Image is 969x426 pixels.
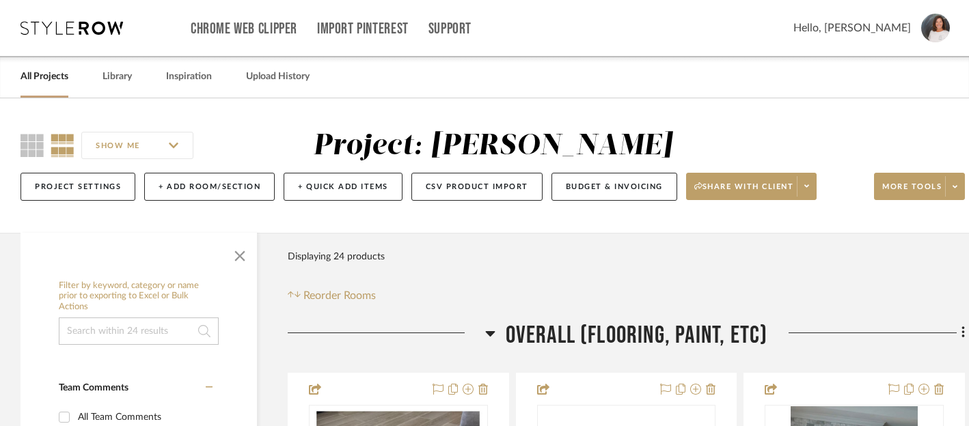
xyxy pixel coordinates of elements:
button: + Quick Add Items [284,173,402,201]
img: avatar [921,14,950,42]
button: Close [226,240,254,267]
a: Chrome Web Clipper [191,23,297,35]
button: More tools [874,173,965,200]
span: Reorder Rooms [303,287,376,304]
a: Inspiration [166,68,212,86]
button: Share with client [686,173,817,200]
span: Share with client [694,182,794,202]
span: More tools [882,182,942,202]
a: Upload History [246,68,310,86]
span: Overall (flooring, paint, etc) [506,321,768,350]
a: Library [103,68,132,86]
div: Displaying 24 products [288,243,385,270]
button: Reorder Rooms [288,287,376,304]
button: CSV Product Import [411,173,543,201]
button: Budget & Invoicing [551,173,677,201]
h6: Filter by keyword, category or name prior to exporting to Excel or Bulk Actions [59,281,219,313]
button: + Add Room/Section [144,173,275,201]
span: Team Comments [59,383,128,393]
a: Import Pinterest [317,23,409,35]
button: Project Settings [21,173,135,201]
a: Support [428,23,472,35]
span: Hello, [PERSON_NAME] [793,20,911,36]
div: Project: [PERSON_NAME] [313,132,672,160]
input: Search within 24 results [59,317,219,345]
a: All Projects [21,68,68,86]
